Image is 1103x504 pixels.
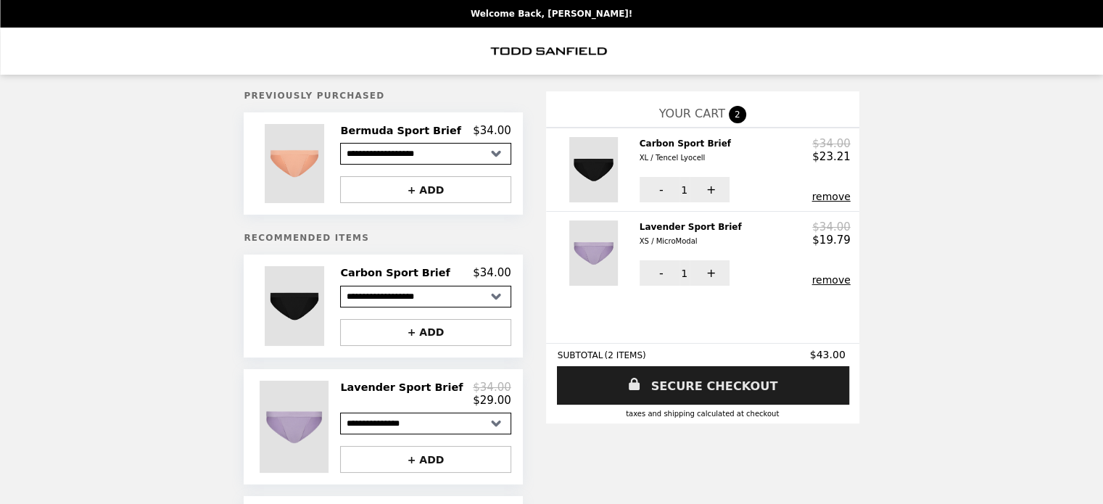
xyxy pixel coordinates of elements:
[340,143,511,165] select: Select a product variant
[569,220,621,286] img: Lavender Sport Brief
[729,106,746,123] span: 2
[558,350,605,360] span: SUBTOTAL
[812,150,851,163] p: $23.21
[340,446,511,473] button: + ADD
[681,184,687,196] span: 1
[340,176,511,203] button: + ADD
[260,381,332,473] img: Lavender Sport Brief
[811,191,850,202] button: remove
[340,413,511,434] select: Select a product variant
[640,137,737,165] h2: Carbon Sport Brief
[640,260,679,286] button: -
[265,266,328,345] img: Carbon Sport Brief
[812,137,851,150] p: $34.00
[569,137,621,202] img: Carbon Sport Brief
[640,220,748,249] h2: Lavender Sport Brief
[812,220,851,234] p: $34.00
[265,124,328,203] img: Bermuda Sport Brief
[471,9,632,19] p: Welcome Back, [PERSON_NAME]!
[640,152,731,165] div: XL / Tencel Lyocell
[690,177,730,202] button: +
[340,266,455,279] h2: Carbon Sport Brief
[491,36,613,66] img: Brand Logo
[340,124,467,137] h2: Bermuda Sport Brief
[811,274,850,286] button: remove
[640,235,742,248] div: XS / MicroModal
[812,234,851,247] p: $19.79
[473,394,511,407] p: $29.00
[810,349,848,360] span: $43.00
[690,260,730,286] button: +
[473,381,511,394] p: $34.00
[557,366,849,405] a: SECURE CHECKOUT
[640,177,679,202] button: -
[473,124,511,137] p: $34.00
[473,266,511,279] p: $34.00
[681,268,687,279] span: 1
[340,319,511,346] button: + ADD
[244,91,522,101] h5: Previously Purchased
[340,381,468,394] h2: Lavender Sport Brief
[244,233,522,243] h5: Recommended Items
[558,410,848,418] div: Taxes and Shipping calculated at checkout
[659,107,725,120] span: YOUR CART
[604,350,645,360] span: ( 2 ITEMS )
[340,286,511,307] select: Select a product variant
